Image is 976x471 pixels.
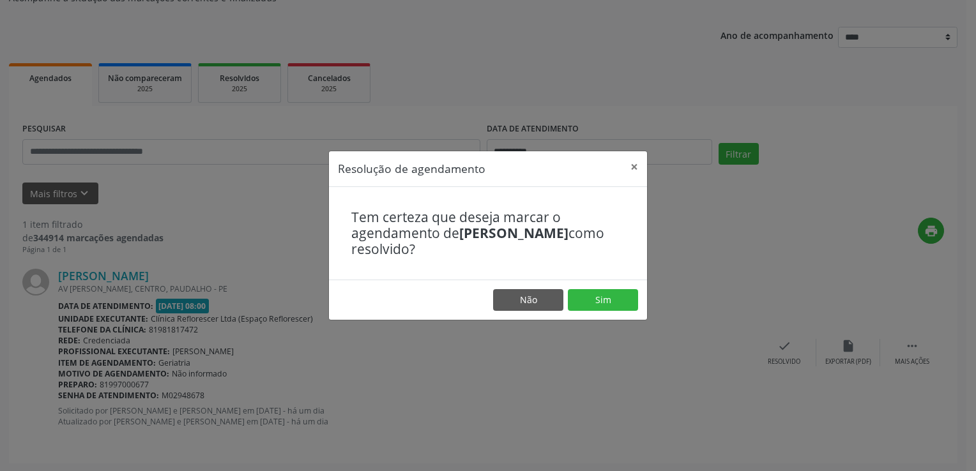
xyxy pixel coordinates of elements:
[338,160,485,177] h5: Resolução de agendamento
[621,151,647,183] button: Close
[493,289,563,311] button: Não
[459,224,568,242] b: [PERSON_NAME]
[568,289,638,311] button: Sim
[351,209,625,258] h4: Tem certeza que deseja marcar o agendamento de como resolvido?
